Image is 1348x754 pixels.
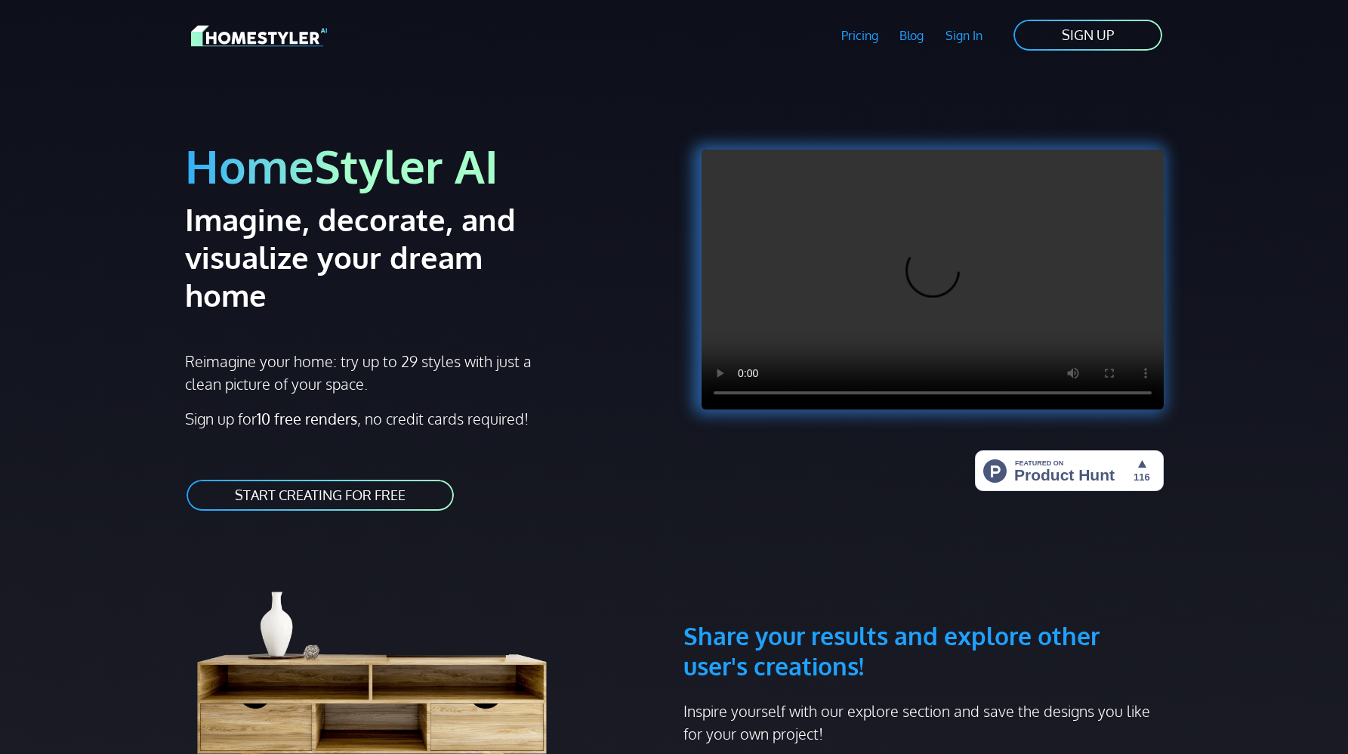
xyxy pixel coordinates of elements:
a: START CREATING FOR FREE [185,478,455,512]
a: Pricing [830,18,889,53]
strong: 10 free renders [257,409,357,428]
img: HomeStyler AI logo [191,23,327,49]
h3: Share your results and explore other user's creations! [683,549,1164,681]
a: SIGN UP [1012,18,1164,52]
a: Blog [889,18,935,53]
p: Sign up for , no credit cards required! [185,407,665,430]
img: HomeStyler AI - Interior Design Made Easy: One Click to Your Dream Home | Product Hunt [975,450,1164,491]
p: Inspire yourself with our explore section and save the designs you like for your own project! [683,700,1164,745]
h2: Imagine, decorate, and visualize your dream home [185,200,569,314]
p: Reimagine your home: try up to 29 styles with just a clean picture of your space. [185,350,545,395]
a: Sign In [935,18,994,53]
h1: HomeStyler AI [185,138,665,194]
